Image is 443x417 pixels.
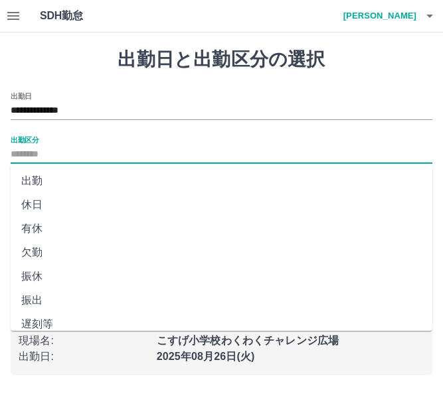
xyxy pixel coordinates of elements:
li: 欠勤 [11,241,432,265]
li: 出勤 [11,169,432,193]
h1: 出勤日と出勤区分の選択 [11,48,432,71]
p: 現場名 : [19,333,149,349]
label: 出勤区分 [11,135,39,145]
li: 振出 [11,288,432,312]
li: 振休 [11,265,432,288]
li: 有休 [11,217,432,241]
li: 遅刻等 [11,312,432,336]
p: 出勤日 : [19,349,149,365]
label: 出勤日 [11,91,32,101]
b: こすげ小学校わくわくチャレンジ広場 [157,335,339,346]
b: 2025年08月26日(火) [157,351,255,362]
li: 休日 [11,193,432,217]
